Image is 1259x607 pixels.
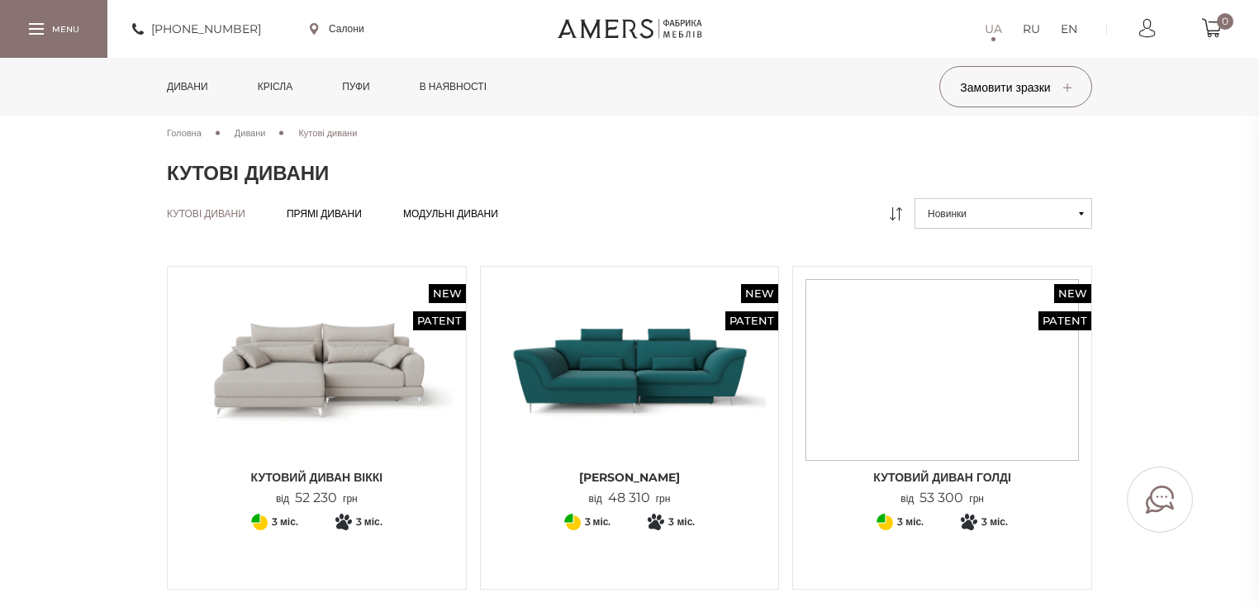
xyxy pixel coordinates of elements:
[180,279,454,506] a: New Patent Кутовий диван ВІККІ Кутовий диван ВІККІ Кутовий диван ВІККІ від52 230грн
[289,490,343,505] span: 52 230
[310,21,364,36] a: Салони
[287,207,362,221] a: Прямі дивани
[585,512,611,532] span: 3 міс.
[245,58,305,116] a: Крісла
[805,469,1079,486] span: Кутовий диван ГОЛДІ
[407,58,499,116] a: в наявності
[939,66,1092,107] button: Замовити зразки
[1217,13,1233,30] span: 0
[668,512,695,532] span: 3 міс.
[180,469,454,486] span: Кутовий диван ВІККІ
[897,512,924,532] span: 3 міс.
[356,512,382,532] span: 3 міс.
[403,207,498,221] a: Модульні дивани
[272,512,298,532] span: 3 міс.
[429,284,466,303] span: New
[960,80,1071,95] span: Замовити зразки
[900,491,984,506] p: від грн
[493,279,767,506] a: New Patent Кутовий Диван Грейсі Кутовий Диван Грейсі [PERSON_NAME] від48 310грн
[985,19,1002,39] a: UA
[1054,284,1091,303] span: New
[235,126,266,140] a: Дивани
[132,19,261,39] a: [PHONE_NUMBER]
[741,284,778,303] span: New
[1038,311,1091,330] span: Patent
[167,127,202,139] span: Головна
[413,311,466,330] span: Patent
[167,161,1092,186] h1: Кутові дивани
[981,512,1008,532] span: 3 міс.
[914,490,969,505] span: 53 300
[276,491,358,506] p: від грн
[330,58,382,116] a: Пуфи
[154,58,221,116] a: Дивани
[589,491,671,506] p: від грн
[167,126,202,140] a: Головна
[1061,19,1077,39] a: EN
[493,469,767,486] span: [PERSON_NAME]
[725,311,778,330] span: Patent
[235,127,266,139] span: Дивани
[1023,19,1040,39] a: RU
[915,198,1092,229] button: Новинки
[805,279,1079,506] a: New Patent Кутовий диван ГОЛДІ Кутовий диван ГОЛДІ Кутовий диван ГОЛДІ від53 300грн
[602,490,656,505] span: 48 310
